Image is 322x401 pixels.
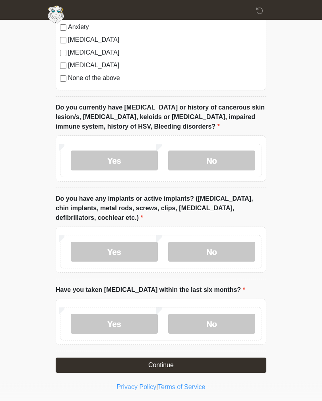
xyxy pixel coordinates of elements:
[68,61,262,70] label: [MEDICAL_DATA]
[71,314,158,334] label: Yes
[68,48,262,58] label: [MEDICAL_DATA]
[71,242,158,262] label: Yes
[71,151,158,171] label: Yes
[68,74,262,83] label: None of the above
[48,6,64,23] img: Aesthetically Yours Wellness Spa Logo
[60,37,66,44] input: [MEDICAL_DATA]
[60,63,66,69] input: [MEDICAL_DATA]
[56,103,266,132] label: Do you currently have [MEDICAL_DATA] or history of cancerous skin lesion/s, [MEDICAL_DATA], keloi...
[56,194,266,223] label: Do you have any implants or active implants? ([MEDICAL_DATA], chin implants, metal rods, screws, ...
[168,151,255,171] label: No
[168,314,255,334] label: No
[158,384,205,391] a: Terms of Service
[156,384,158,391] a: |
[56,358,266,373] button: Continue
[68,35,262,45] label: [MEDICAL_DATA]
[56,286,245,295] label: Have you taken [MEDICAL_DATA] within the last six months?
[60,76,66,82] input: None of the above
[60,50,66,57] input: [MEDICAL_DATA]
[117,384,157,391] a: Privacy Policy
[168,242,255,262] label: No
